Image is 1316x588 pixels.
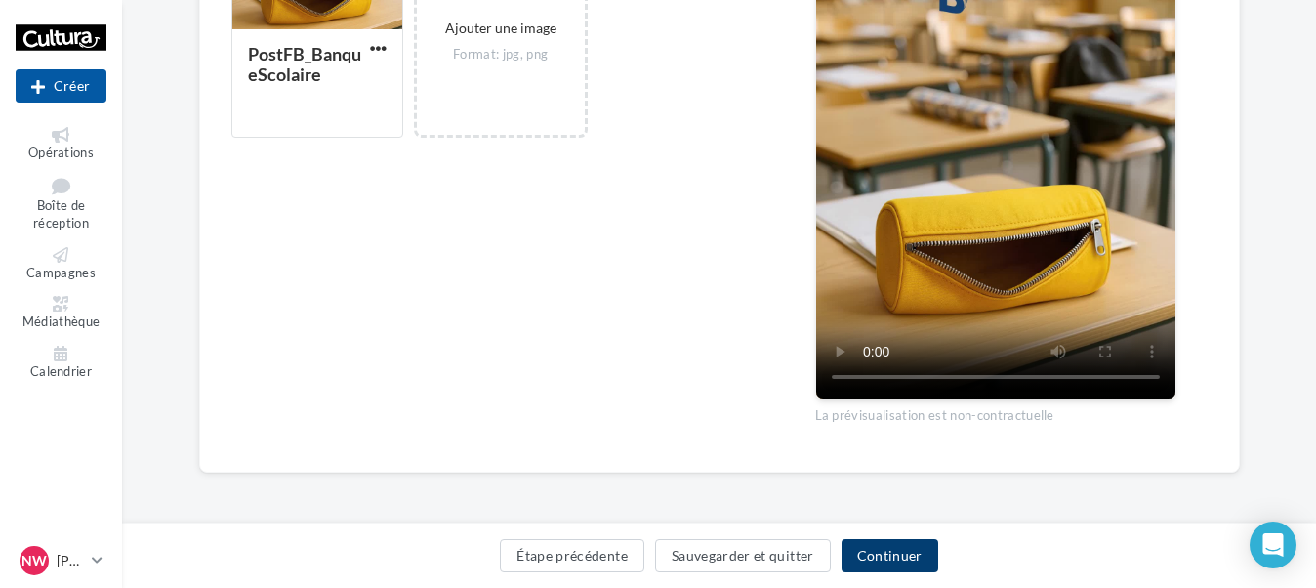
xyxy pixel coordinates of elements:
button: Continuer [842,539,938,572]
span: Calendrier [30,363,92,379]
div: Nouvelle campagne [16,69,106,103]
a: Calendrier [16,342,106,384]
a: NW [PERSON_NAME] [16,542,106,579]
div: La prévisualisation est non-contractuelle [815,399,1176,425]
span: Médiathèque [22,315,101,330]
span: Campagnes [26,265,96,280]
button: Sauvegarder et quitter [655,539,831,572]
a: Campagnes [16,243,106,285]
span: NW [21,551,47,570]
button: Créer [16,69,106,103]
div: Open Intercom Messenger [1250,522,1296,568]
button: Étape précédente [500,539,644,572]
div: PostFB_BanqueScolaire [248,43,361,85]
p: [PERSON_NAME] [57,551,84,570]
a: Médiathèque [16,292,106,334]
a: Opérations [16,123,106,165]
a: Boîte de réception [16,173,106,235]
span: Opérations [28,145,94,160]
span: Boîte de réception [33,197,89,231]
